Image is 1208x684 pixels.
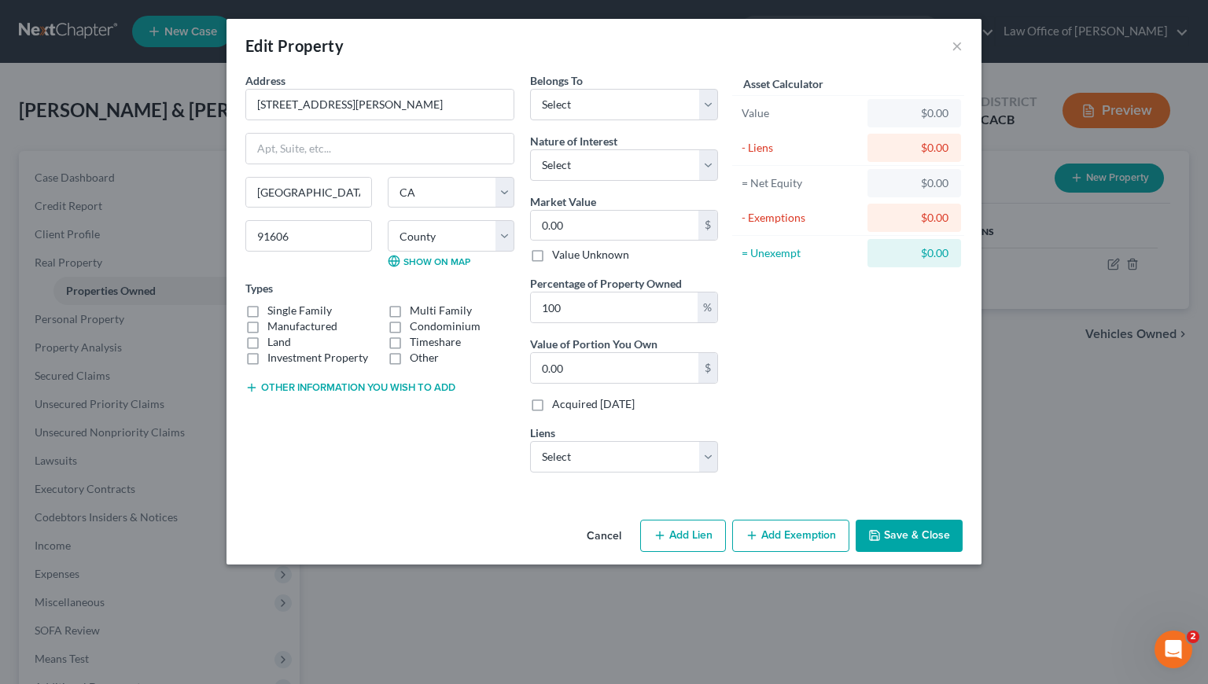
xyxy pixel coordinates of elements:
[698,211,717,241] div: $
[952,36,963,55] button: ×
[531,292,698,322] input: 0.00
[698,353,717,383] div: $
[698,292,717,322] div: %
[742,105,860,121] div: Value
[1187,631,1199,643] span: 2
[410,334,461,350] label: Timeshare
[574,521,634,553] button: Cancel
[245,74,285,87] span: Address
[531,353,698,383] input: 0.00
[742,245,860,261] div: = Unexempt
[732,520,849,553] button: Add Exemption
[530,425,555,441] label: Liens
[267,334,291,350] label: Land
[742,210,860,226] div: - Exemptions
[742,140,860,156] div: - Liens
[246,134,514,164] input: Apt, Suite, etc...
[530,74,583,87] span: Belongs To
[530,336,657,352] label: Value of Portion You Own
[267,303,332,318] label: Single Family
[552,247,629,263] label: Value Unknown
[640,520,726,553] button: Add Lien
[880,140,948,156] div: $0.00
[880,105,948,121] div: $0.00
[530,275,682,292] label: Percentage of Property Owned
[530,133,617,149] label: Nature of Interest
[743,75,823,92] label: Asset Calculator
[880,210,948,226] div: $0.00
[246,178,371,208] input: Enter city...
[245,280,273,296] label: Types
[530,193,596,210] label: Market Value
[410,350,439,366] label: Other
[267,318,337,334] label: Manufactured
[1155,631,1192,668] iframe: Intercom live chat
[245,220,372,252] input: Enter zip...
[388,255,470,267] a: Show on Map
[856,520,963,553] button: Save & Close
[552,396,635,412] label: Acquired [DATE]
[880,245,948,261] div: $0.00
[246,90,514,120] input: Enter address...
[245,35,344,57] div: Edit Property
[410,303,472,318] label: Multi Family
[531,211,698,241] input: 0.00
[245,381,455,394] button: Other information you wish to add
[410,318,481,334] label: Condominium
[267,350,368,366] label: Investment Property
[880,175,948,191] div: $0.00
[742,175,860,191] div: = Net Equity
